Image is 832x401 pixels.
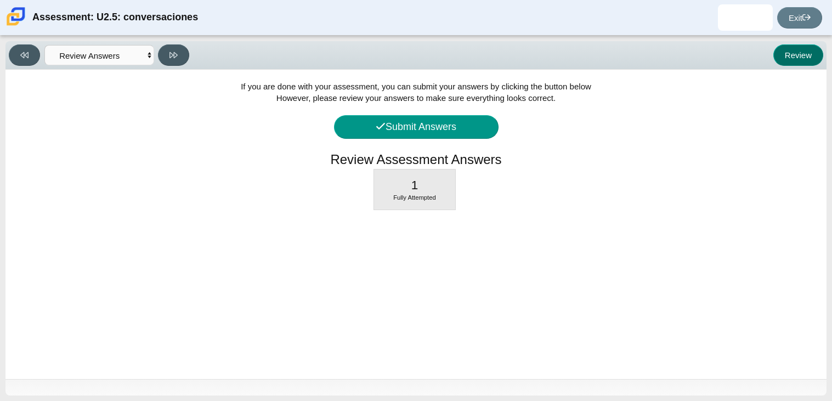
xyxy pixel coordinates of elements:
button: Submit Answers [334,115,499,139]
span: 1 [411,178,418,192]
span: If you are done with your assessment, you can submit your answers by clicking the button below Ho... [241,82,591,103]
button: Review [773,44,823,66]
a: Exit [777,7,822,29]
span: Fully Attempted [393,194,436,201]
div: Assessment: U2.5: conversaciones [32,4,198,31]
img: melanie.martin.e9am0d [737,9,754,26]
img: Carmen School of Science & Technology [4,5,27,28]
h1: Review Assessment Answers [330,150,501,169]
a: Carmen School of Science & Technology [4,20,27,30]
